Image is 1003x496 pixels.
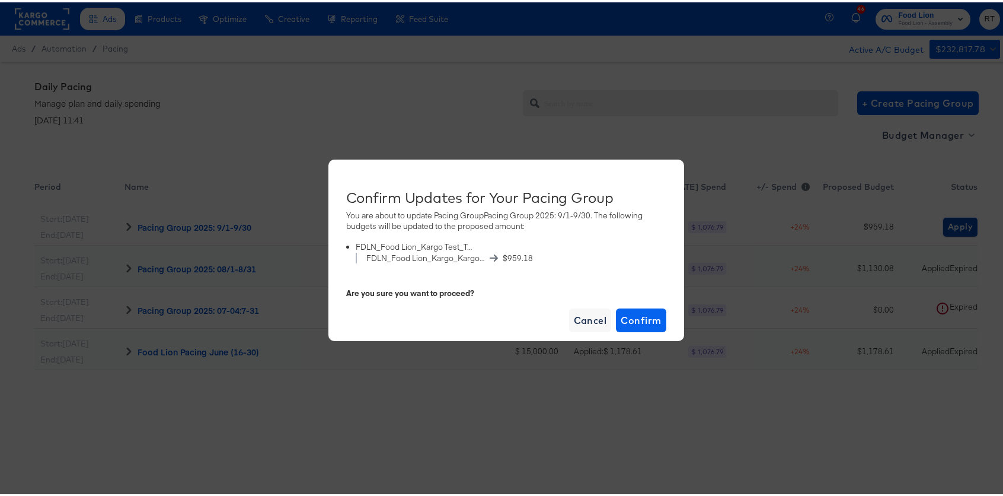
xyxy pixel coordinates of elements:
span: Confirm [621,310,661,326]
span: $ 959.18 [503,250,533,262]
span: Cancel [574,310,607,326]
button: Cancel [569,306,612,330]
div: Are you sure you want to proceed? [346,285,666,297]
span: FDLN_Food Lion_Kargo_Kargo Test Budgeting_Traffic_Incremental_March_3.1.25_3.31.25 [366,250,485,262]
div: Confirm Updates for Your Pacing Group [346,187,666,204]
button: Confirm [616,306,666,330]
div: FDLN_Food Lion_Kargo Test_Traffic_Brand Initiative_March_3.1.25-3.31.25 [356,239,474,250]
div: You are about to update Pacing Group Pacing Group 2025: 9/1-9/30 . The following budgets will be ... [346,208,666,271]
